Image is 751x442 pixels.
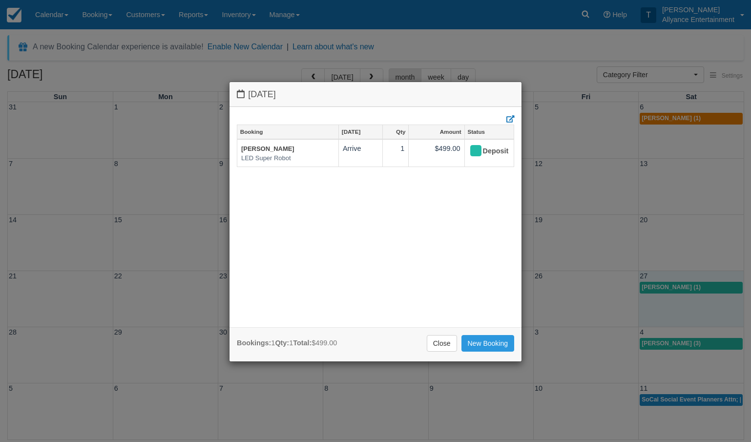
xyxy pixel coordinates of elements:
em: LED Super Robot [241,154,334,163]
strong: Qty: [275,339,289,347]
div: 1 1 $499.00 [237,338,337,348]
a: Booking [237,125,338,139]
a: Status [465,125,514,139]
a: Close [427,335,457,352]
strong: Bookings: [237,339,271,347]
td: Arrive [338,139,382,167]
a: Amount [409,125,464,139]
a: [PERSON_NAME] [241,145,294,152]
div: Deposit [469,144,501,159]
td: $499.00 [409,139,464,167]
strong: Total: [293,339,312,347]
a: [DATE] [339,125,382,139]
h4: [DATE] [237,89,514,100]
a: Qty [383,125,408,139]
td: 1 [383,139,409,167]
a: New Booking [461,335,515,352]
